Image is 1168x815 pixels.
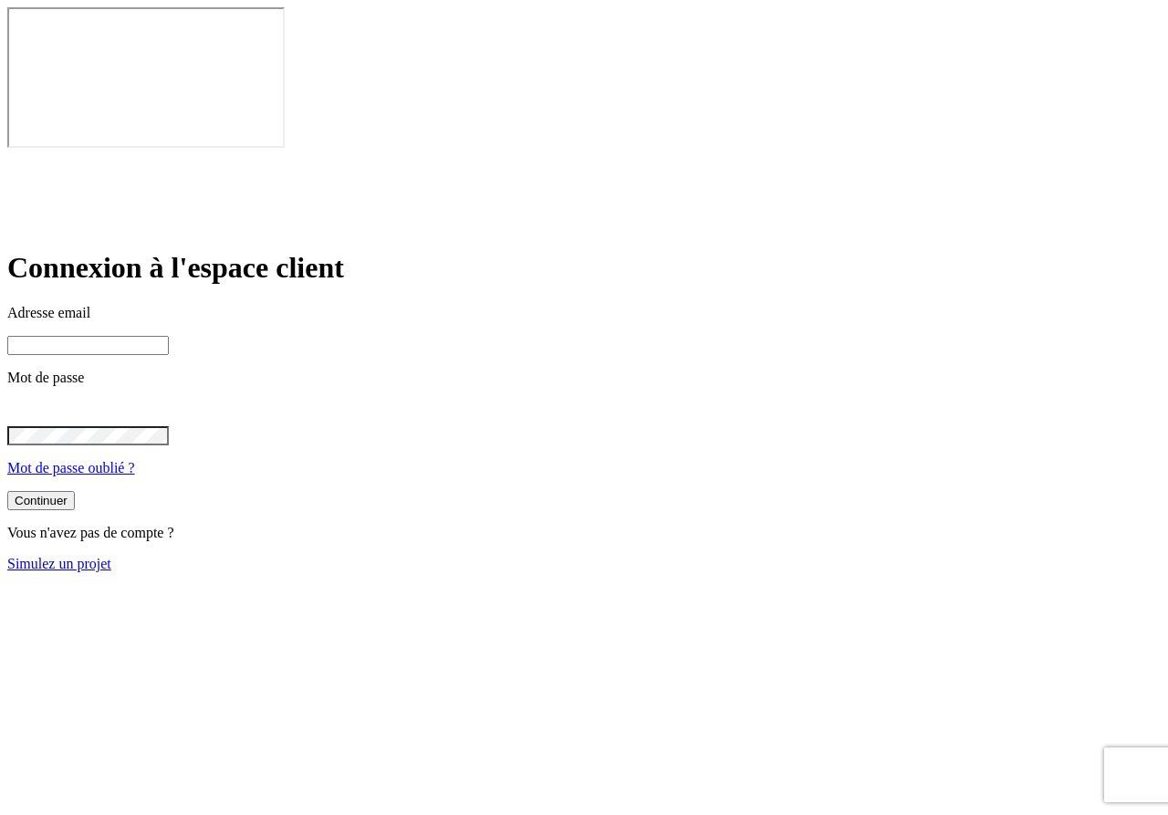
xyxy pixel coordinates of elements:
p: Mot de passe [7,370,1161,386]
p: Vous n'avez pas de compte ? [7,525,1161,541]
a: Simulez un projet [7,556,111,571]
button: Continuer [7,491,75,510]
a: Mot de passe oublié ? [7,460,135,475]
div: Continuer [15,494,68,507]
h1: Connexion à l'espace client [7,251,1161,285]
p: Adresse email [7,305,1161,321]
